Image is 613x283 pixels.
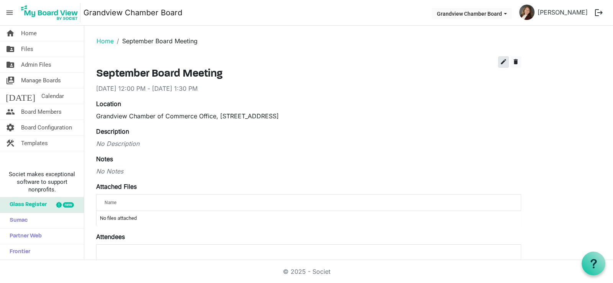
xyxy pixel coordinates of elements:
span: Admin Files [21,57,51,72]
span: Files [21,41,33,57]
span: delete [512,58,519,65]
span: Templates [21,136,48,151]
li: September Board Meeting [114,36,198,46]
span: Manage Boards [21,73,61,88]
span: Partner Web [6,229,42,244]
div: No Notes [96,167,521,176]
label: Attendees [96,232,125,241]
button: Grandview Chamber Board dropdownbutton [432,8,512,19]
img: tJbYfo1-xh57VIH1gYN_mKnMRz4si02OYbcVZkzlKCxTqCbmiLbIdHyFreohGWq5yUaoa5ScBmu14Z88-zQ12Q_thumb.png [519,5,535,20]
span: construction [6,136,15,151]
span: folder_shared [6,57,15,72]
div: [DATE] 12:00 PM - [DATE] 1:30 PM [96,84,521,93]
span: Name [105,200,116,205]
span: people [6,104,15,119]
a: Home [96,37,114,45]
span: Calendar [41,88,64,104]
div: Grandview Chamber of Commerce Office, [STREET_ADDRESS] [96,111,521,121]
span: menu [2,5,17,20]
span: Board Members [21,104,62,119]
span: edit [500,58,507,65]
a: Grandview Chamber Board [83,5,182,20]
button: delete [510,56,521,68]
div: No Description [96,139,521,148]
span: Board Configuration [21,120,72,135]
span: settings [6,120,15,135]
span: Glass Register [6,197,47,213]
button: edit [498,56,509,68]
span: home [6,26,15,41]
span: Societ makes exceptional software to support nonprofits. [3,170,80,193]
a: My Board View Logo [19,3,83,22]
label: Attached Files [96,182,137,191]
label: Description [96,127,129,136]
span: folder_shared [6,41,15,57]
label: Notes [96,154,113,164]
button: logout [591,5,607,21]
a: © 2025 - Societ [283,268,330,275]
span: [DATE] [6,88,35,104]
span: switch_account [6,73,15,88]
label: Location [96,99,121,108]
span: Frontier [6,244,30,260]
td: No files attached [96,211,521,226]
span: Sumac [6,213,28,228]
span: Home [21,26,37,41]
a: [PERSON_NAME] [535,5,591,20]
h3: September Board Meeting [96,68,521,81]
img: My Board View Logo [19,3,80,22]
div: new [63,202,74,208]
